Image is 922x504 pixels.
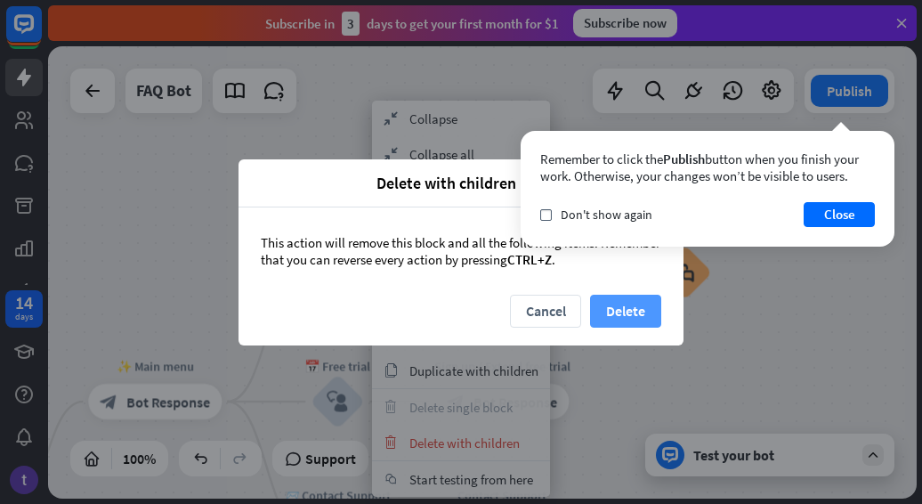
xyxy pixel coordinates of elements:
div: Remember to click the button when you finish your work. Otherwise, your changes won’t be visible ... [540,150,875,184]
div: This action will remove this block and all the following items. Remember that you can reverse eve... [239,207,683,295]
span: CTRL+Z [507,251,552,268]
button: Cancel [510,295,581,328]
span: Publish [663,150,705,167]
button: Close [804,202,875,227]
button: Delete [590,295,661,328]
span: Don't show again [561,207,652,223]
span: Delete with children [252,173,641,193]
